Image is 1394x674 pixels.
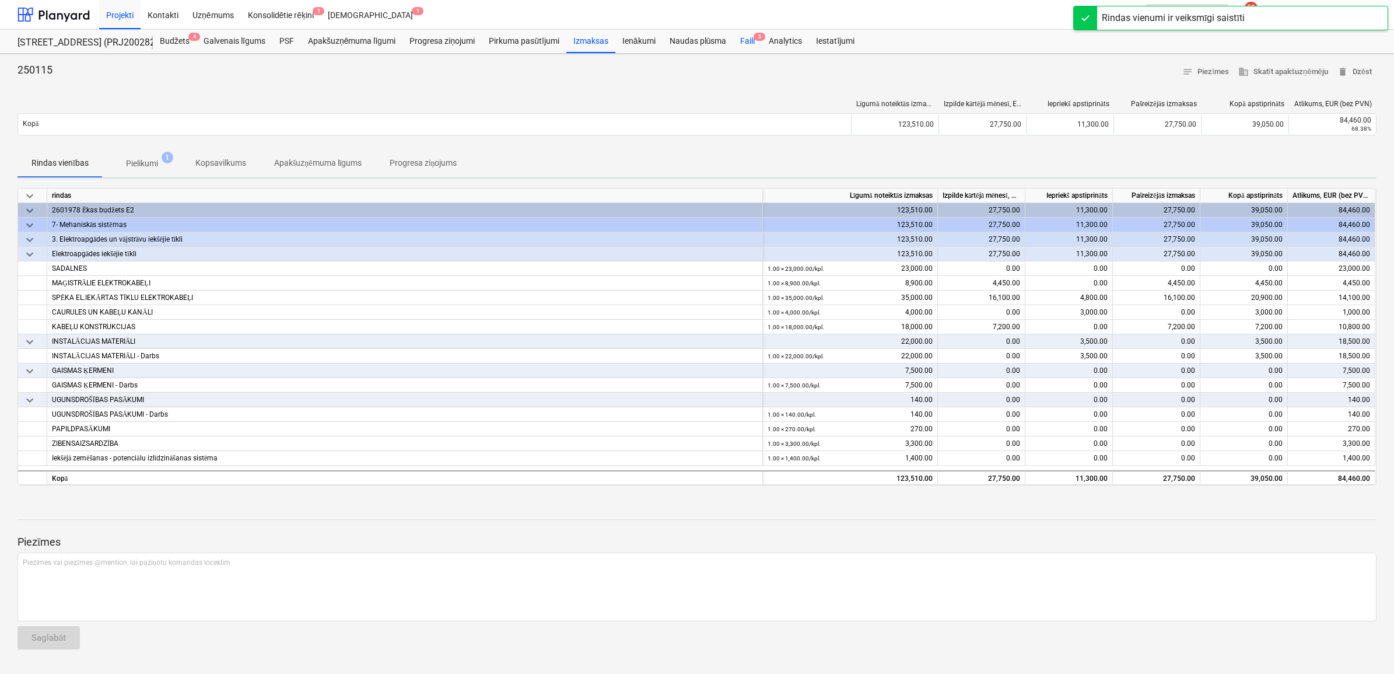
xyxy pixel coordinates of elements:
div: 3,300.00 [768,436,933,451]
div: 39,050.00 [1201,115,1288,134]
div: 4,450.00 [938,276,1025,291]
div: Analytics [762,30,809,53]
p: Pielikumi [126,158,158,170]
span: keyboard_arrow_down [23,393,37,407]
div: Rindas vienumi ir veiksmīgi saistīti [1102,11,1245,25]
div: 0.00 [1025,276,1113,291]
div: 0.00 [938,422,1025,436]
div: 0.00 [1113,261,1200,276]
div: 140.00 [1288,393,1375,407]
div: 0.00 [1113,378,1200,393]
div: [STREET_ADDRESS] (PRJ2002826) 2601978 [17,37,139,49]
div: 140.00 [1293,407,1370,422]
span: PAPILDPASĀKUMI [52,425,110,433]
span: keyboard_arrow_down [23,218,37,232]
div: 27,750.00 [938,470,1025,485]
div: 1,000.00 [1293,305,1370,320]
div: 123,510.00 [763,203,938,218]
p: 250115 [17,63,52,77]
div: 27,750.00 [938,115,1026,134]
div: 0.00 [938,393,1025,407]
div: 270.00 [768,422,933,436]
div: Līgumā noteiktās izmaksas [856,100,934,109]
div: 0.00 [938,261,1025,276]
span: 0.00 [1269,410,1283,418]
button: Skatīt apakšuzņēmēju [1234,63,1333,81]
small: 1.00 × 18,000.00 / kpl. [768,324,824,330]
div: 27,750.00 [938,203,1025,218]
div: 1,400.00 [1293,451,1370,466]
small: 1.00 × 3,300.00 / kpl. [768,441,821,447]
div: 7,500.00 [768,378,933,393]
div: Budžets [153,30,197,53]
p: Kopā [23,119,38,129]
div: 0.00 [938,407,1025,422]
span: keyboard_arrow_down [23,204,37,218]
span: keyboard_arrow_down [23,247,37,261]
div: Naudas plūsma [663,30,734,53]
a: Pirkuma pasūtījumi [482,30,566,53]
div: 0.00 [1025,451,1113,466]
div: 84,460.00 [1288,247,1375,261]
div: 27,750.00 [1113,203,1200,218]
div: 0.00 [1200,364,1288,378]
div: 0.00 [1025,436,1113,451]
div: 0.00 [938,334,1025,349]
span: 0.00 [1269,264,1283,273]
div: 11,300.00 [1025,232,1113,247]
div: 4,800.00 [1025,291,1113,305]
div: 0.00 [938,451,1025,466]
span: 3,000.00 [1255,308,1283,316]
div: 84,460.00 [1294,116,1371,124]
span: 0.00 [1269,381,1283,389]
div: 7,500.00 [1293,378,1370,393]
div: 3,300.00 [1293,436,1370,451]
span: keyboard_arrow_down [23,189,37,203]
div: 0.00 [1113,364,1200,378]
a: Izmaksas [566,30,615,53]
div: 0.00 [1200,393,1288,407]
span: SADALNES [52,264,87,273]
div: PSF [272,30,301,53]
div: 0.00 [1113,305,1200,320]
span: 1 [162,152,173,163]
div: 3,500.00 [1025,349,1113,364]
div: 35,000.00 [768,291,933,305]
span: keyboard_arrow_down [23,335,37,349]
div: 0.00 [1113,422,1200,436]
div: 0.00 [1025,393,1113,407]
div: Iestatījumi [809,30,861,53]
p: Rindas vienības [31,157,89,169]
span: UGUNSDROŠĪBAS PASĀKUMI [52,396,144,404]
div: 22,000.00 [763,334,938,349]
div: 0.00 [938,305,1025,320]
div: Ienākumi [615,30,663,53]
div: 11,300.00 [1026,115,1113,134]
small: 68.38% [1351,125,1371,132]
div: 27,750.00 [938,247,1025,261]
div: Kopā [47,470,763,485]
div: Apakšuzņēmuma līgumi [301,30,402,53]
span: 20,900.00 [1251,294,1283,302]
small: 1.00 × 1,400.00 / kpl. [768,455,821,462]
div: 39,050.00 [1200,218,1288,232]
div: 16,100.00 [938,291,1025,305]
div: 27,750.00 [1113,247,1200,261]
div: 18,500.00 [1288,334,1375,349]
div: Kopā apstiprināts [1200,188,1288,203]
div: 11,300.00 [1025,247,1113,261]
div: 39,050.00 [1200,247,1288,261]
div: 27,750.00 [938,218,1025,232]
div: 7,500.00 [763,364,938,378]
span: KABEĻU KONSTRUKCIJAS [52,323,135,331]
a: Budžets4 [153,30,197,53]
div: 4,450.00 [1293,276,1370,291]
p: Progresa ziņojums [390,157,457,169]
div: 22,000.00 [768,349,933,364]
span: business [1238,67,1249,77]
span: 0.00 [1269,439,1283,448]
p: Apakšuzņēmuma līgums [274,157,362,169]
span: Iekšējā zemēšanas - potenciālu izlīdzināšanas sistēma [52,454,218,462]
span: UGUNSDROŠĪBAS PASĀKUMI - Darbs [52,410,168,418]
div: 123,510.00 [763,470,938,485]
